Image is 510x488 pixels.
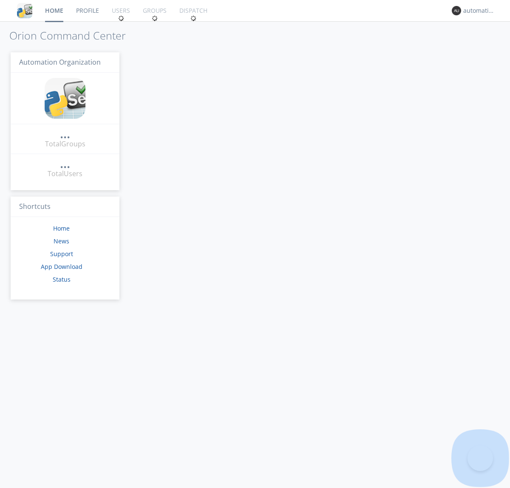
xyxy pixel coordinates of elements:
img: spin.svg [118,15,124,21]
img: spin.svg [152,15,158,21]
div: ... [60,159,70,168]
img: cddb5a64eb264b2086981ab96f4c1ba7 [45,78,85,119]
iframe: Toggle Customer Support [467,445,493,471]
div: Total Groups [45,139,85,149]
img: 373638.png [452,6,461,15]
a: Home [53,224,70,232]
div: Total Users [48,169,82,179]
div: automation+atlas0014 [463,6,495,15]
a: Support [50,250,73,258]
a: App Download [41,263,82,271]
a: ... [60,159,70,169]
img: spin.svg [190,15,196,21]
span: Automation Organization [19,57,101,67]
div: ... [60,129,70,138]
a: ... [60,129,70,139]
a: News [54,237,69,245]
img: cddb5a64eb264b2086981ab96f4c1ba7 [17,3,32,18]
a: Status [53,275,71,283]
h3: Shortcuts [11,197,119,217]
